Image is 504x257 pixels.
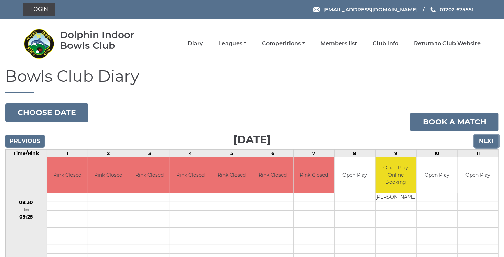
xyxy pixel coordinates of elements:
td: 1 [47,149,88,157]
a: Diary [188,40,203,47]
td: Rink Closed [252,157,293,193]
td: 3 [129,149,170,157]
a: Email [EMAIL_ADDRESS][DOMAIN_NAME] [313,5,418,13]
input: Previous [5,135,45,148]
td: 5 [211,149,252,157]
td: [PERSON_NAME] [376,193,416,202]
img: Phone us [431,7,436,12]
td: Rink Closed [211,157,252,193]
td: Rink Closed [47,157,88,193]
a: Return to Club Website [414,40,481,47]
a: Club Info [373,40,398,47]
td: Rink Closed [294,157,334,193]
a: Members list [320,40,357,47]
input: Next [474,135,499,148]
td: Rink Closed [129,157,170,193]
a: Competitions [262,40,305,47]
td: 2 [88,149,129,157]
span: 01202 675551 [440,6,474,13]
td: Time/Rink [6,149,47,157]
td: Rink Closed [88,157,129,193]
img: Email [313,7,320,12]
td: Rink Closed [170,157,211,193]
a: Login [23,3,55,16]
td: 4 [170,149,211,157]
td: Open Play [335,157,375,193]
td: 8 [335,149,375,157]
td: 9 [375,149,416,157]
td: Open Play [458,157,498,193]
td: 11 [458,149,499,157]
a: Leagues [218,40,246,47]
button: Choose date [5,103,88,122]
a: Book a match [410,113,499,131]
td: 6 [252,149,293,157]
td: Open Play Online Booking [376,157,416,193]
td: 7 [293,149,334,157]
a: Phone us 01202 675551 [430,5,474,13]
div: Dolphin Indoor Bowls Club [60,30,154,51]
h1: Bowls Club Diary [5,68,499,93]
td: 10 [417,149,458,157]
td: Open Play [417,157,457,193]
span: [EMAIL_ADDRESS][DOMAIN_NAME] [323,6,418,13]
img: Dolphin Indoor Bowls Club [23,28,54,59]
